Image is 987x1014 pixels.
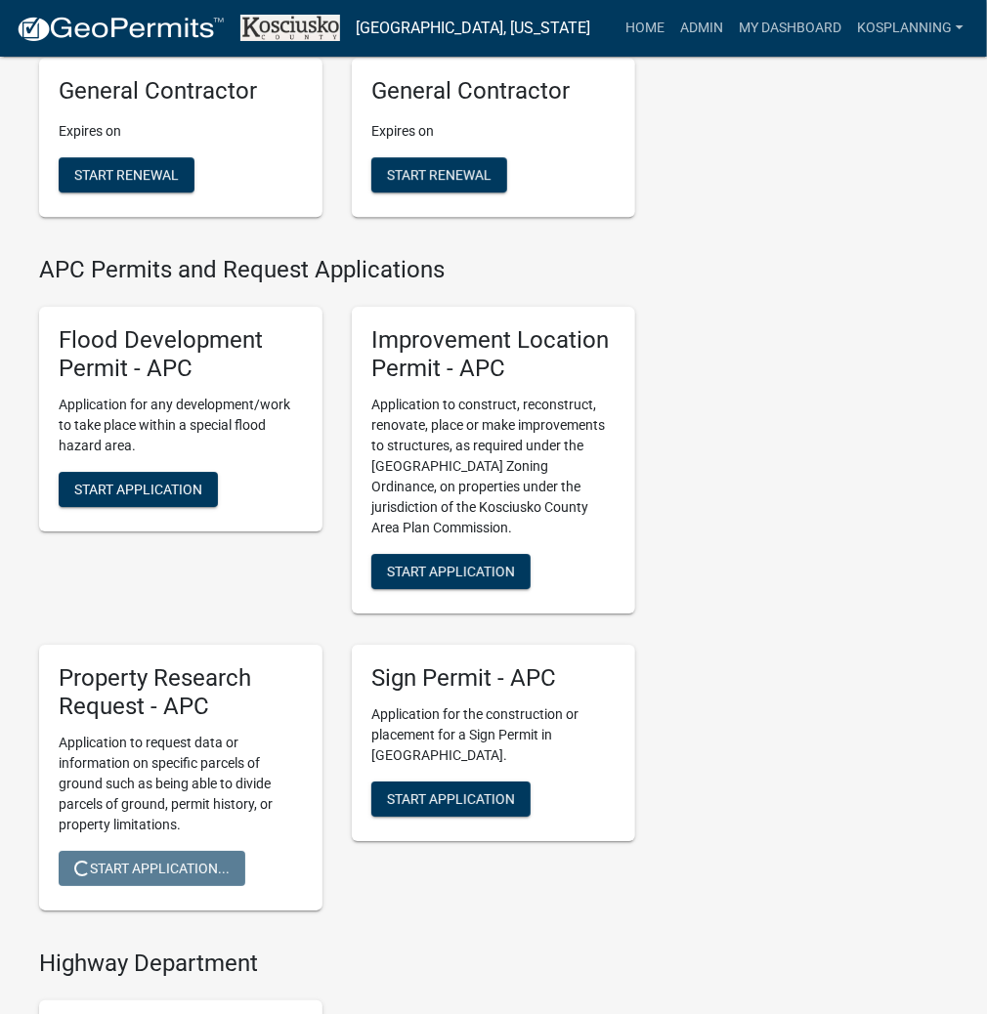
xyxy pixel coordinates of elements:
[672,10,731,47] a: Admin
[59,851,245,886] button: Start Application...
[240,15,340,41] img: Kosciusko County, Indiana
[59,733,303,835] p: Application to request data or information on specific parcels of ground such as being able to di...
[74,482,202,497] span: Start Application
[59,157,194,192] button: Start Renewal
[59,395,303,456] p: Application for any development/work to take place within a special flood hazard area.
[59,121,303,142] p: Expires on
[371,121,616,142] p: Expires on
[371,554,531,589] button: Start Application
[618,10,672,47] a: Home
[387,166,492,182] span: Start Renewal
[59,664,303,721] h5: Property Research Request - APC
[39,256,635,284] h4: APC Permits and Request Applications
[371,157,507,192] button: Start Renewal
[371,664,616,693] h5: Sign Permit - APC
[849,10,971,47] a: kosplanning
[371,704,616,766] p: Application for the construction or placement for a Sign Permit in [GEOGRAPHIC_DATA].
[387,790,515,806] span: Start Application
[74,166,179,182] span: Start Renewal
[59,77,303,106] h5: General Contractor
[59,326,303,383] h5: Flood Development Permit - APC
[371,395,616,538] p: Application to construct, reconstruct, renovate, place or make improvements to structures, as req...
[356,12,590,45] a: [GEOGRAPHIC_DATA], [US_STATE]
[731,10,849,47] a: My Dashboard
[59,472,218,507] button: Start Application
[371,782,531,817] button: Start Application
[371,77,616,106] h5: General Contractor
[387,564,515,579] span: Start Application
[74,860,230,875] span: Start Application...
[39,950,635,978] h4: Highway Department
[371,326,616,383] h5: Improvement Location Permit - APC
